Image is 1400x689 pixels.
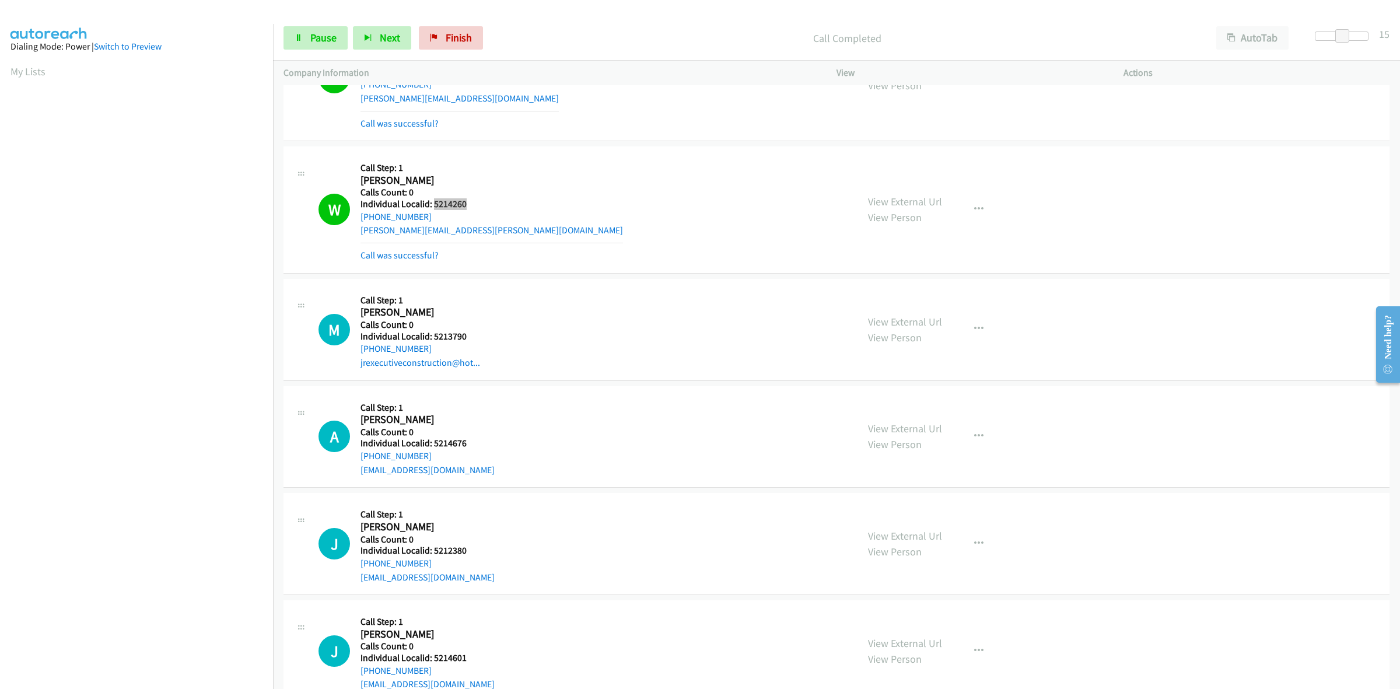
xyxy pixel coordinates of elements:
p: Call Completed [499,30,1195,46]
span: Next [380,31,400,44]
a: Switch to Preview [94,41,162,52]
h5: Call Step: 1 [360,616,495,628]
h5: Individual Localid: 5214676 [360,438,495,449]
h5: Call Step: 1 [360,162,623,174]
h5: Calls Count: 0 [360,319,481,331]
a: View Person [868,79,922,92]
a: My Lists [10,65,45,78]
h5: Calls Count: 0 [360,187,623,198]
a: View External Url [868,422,942,435]
h2: [PERSON_NAME] [360,520,481,534]
h5: Individual Localid: 5212380 [360,545,495,557]
a: [PERSON_NAME][EMAIL_ADDRESS][PERSON_NAME][DOMAIN_NAME] [360,225,623,236]
a: View External Url [868,195,942,208]
h1: J [318,635,350,667]
h2: [PERSON_NAME] [360,306,481,319]
a: Finish [419,26,483,50]
p: Company Information [283,66,815,80]
iframe: Resource Center [1366,298,1400,391]
a: jrexecutiveconstruction@hot... [360,357,480,368]
a: Call was successful? [360,250,439,261]
h5: Calls Count: 0 [360,641,495,652]
a: [PHONE_NUMBER] [360,558,432,569]
h1: W [318,194,350,225]
div: Dialing Mode: Power | [10,40,262,54]
h2: [PERSON_NAME] [360,628,481,641]
a: Pause [283,26,348,50]
h5: Call Step: 1 [360,295,481,306]
h5: Individual Localid: 5213790 [360,331,481,342]
a: [PHONE_NUMBER] [360,211,432,222]
a: [PHONE_NUMBER] [360,450,432,461]
h5: Calls Count: 0 [360,426,495,438]
button: Next [353,26,411,50]
div: 15 [1379,26,1389,42]
h5: Call Step: 1 [360,509,495,520]
h1: M [318,314,350,345]
h2: [PERSON_NAME] [360,174,481,187]
a: [PHONE_NUMBER] [360,343,432,354]
a: [PHONE_NUMBER] [360,665,432,676]
h5: Individual Localid: 5214260 [360,198,623,210]
a: [PERSON_NAME][EMAIL_ADDRESS][DOMAIN_NAME] [360,93,559,104]
button: AutoTab [1216,26,1289,50]
a: View Person [868,438,922,451]
a: View External Url [868,529,942,543]
a: View External Url [868,636,942,650]
div: The call is yet to be attempted [318,528,350,559]
iframe: Dialpad [10,90,273,644]
h2: [PERSON_NAME] [360,413,481,426]
h5: Calls Count: 0 [360,534,495,545]
span: Finish [446,31,472,44]
a: View Person [868,211,922,224]
a: View Person [868,331,922,344]
a: [EMAIL_ADDRESS][DOMAIN_NAME] [360,464,495,475]
a: View Person [868,652,922,666]
h1: A [318,421,350,452]
a: View External Url [868,315,942,328]
h5: Individual Localid: 5214601 [360,652,495,664]
h5: Call Step: 1 [360,402,495,414]
div: The call is yet to be attempted [318,635,350,667]
a: Call was successful? [360,118,439,129]
a: View Person [868,545,922,558]
span: Pause [310,31,337,44]
p: View [836,66,1102,80]
h1: J [318,528,350,559]
p: Actions [1123,66,1389,80]
a: [EMAIL_ADDRESS][DOMAIN_NAME] [360,572,495,583]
